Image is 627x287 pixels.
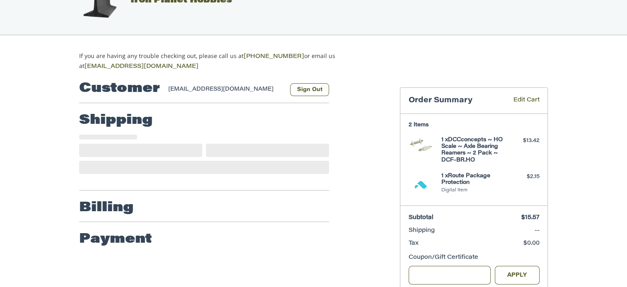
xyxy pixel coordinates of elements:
[409,253,540,262] div: Coupon/Gift Certificate
[85,64,199,70] a: [EMAIL_ADDRESS][DOMAIN_NAME]
[409,266,491,285] input: Gift Certificate or Coupon Code
[409,228,435,234] span: Shipping
[409,215,433,221] span: Subtotal
[79,80,160,97] h2: Customer
[168,85,282,96] div: [EMAIL_ADDRESS][DOMAIN_NAME]
[501,96,540,106] a: Edit Cart
[79,51,361,71] p: If you are having any trouble checking out, please call us at or email us at
[409,241,419,246] span: Tax
[441,173,505,186] h4: 1 x Route Package Protection
[535,228,540,234] span: --
[507,137,540,145] div: $13.42
[441,137,505,164] h4: 1 x DCCconcepts ~ HO Scale ~ Axle Bearing Reamers ~ 2 Pack ~ DCF-BR.HO
[79,200,133,216] h2: Billing
[507,173,540,181] div: $2.15
[495,266,540,285] button: Apply
[409,122,540,128] h3: 2 Items
[244,54,304,60] a: [PHONE_NUMBER]
[523,241,540,246] span: $0.00
[441,187,505,194] li: Digital Item
[521,215,540,221] span: $15.57
[409,96,501,106] h3: Order Summary
[79,231,152,248] h2: Payment
[290,83,329,96] button: Sign Out
[79,112,153,129] h2: Shipping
